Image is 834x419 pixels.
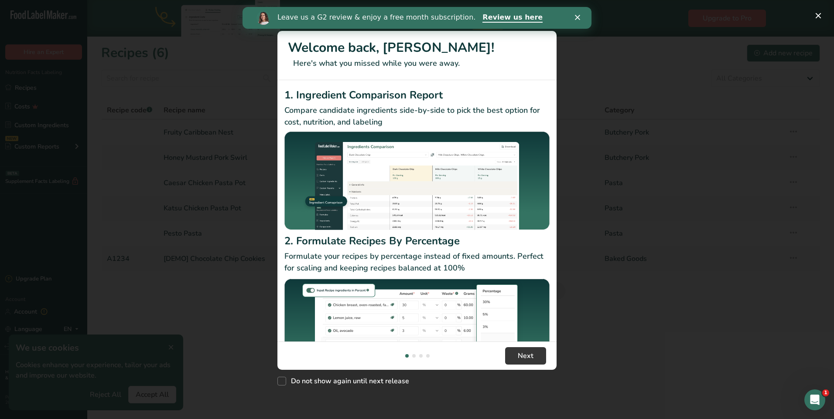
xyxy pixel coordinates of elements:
[284,87,550,103] h2: 1. Ingredient Comparison Report
[332,8,341,13] div: Close
[822,389,829,396] span: 1
[288,57,546,69] p: Here's what you missed while you were away.
[286,377,409,385] span: Do not show again until next release
[284,132,550,230] img: Ingredient Comparison Report
[288,38,546,57] h1: Welcome back, [PERSON_NAME]!
[284,105,550,128] p: Compare candidate ingredients side-by-side to pick the best option for cost, nutrition, and labeling
[518,351,533,361] span: Next
[284,277,550,382] img: Formulate Recipes By Percentage
[505,347,546,365] button: Next
[284,250,550,274] p: Formulate your recipes by percentage instead of fixed amounts. Perfect for scaling and keeping re...
[284,233,550,249] h2: 2. Formulate Recipes By Percentage
[804,389,825,410] iframe: Intercom live chat
[243,7,591,29] iframe: Intercom live chat banner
